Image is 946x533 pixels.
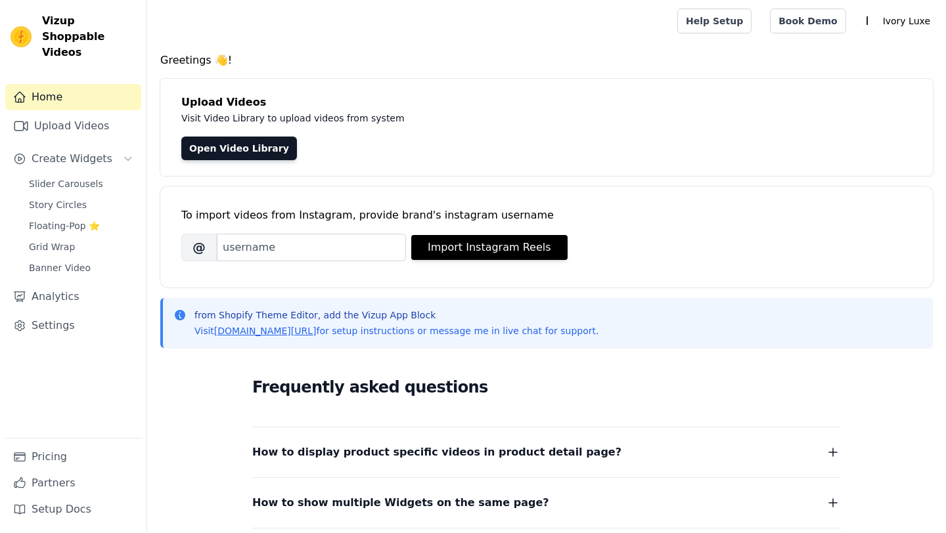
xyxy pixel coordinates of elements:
input: username [217,234,406,261]
a: Banner Video [21,259,141,277]
span: Floating-Pop ⭐ [29,219,100,232]
button: I Ivory Luxe [857,9,935,33]
button: Create Widgets [5,146,141,172]
span: Grid Wrap [29,240,75,253]
span: Banner Video [29,261,91,274]
span: How to show multiple Widgets on the same page? [252,494,549,512]
p: Visit Video Library to upload videos from system [181,110,770,126]
a: Settings [5,312,141,339]
span: Slider Carousels [29,177,103,190]
button: Import Instagram Reels [411,235,568,260]
a: Slider Carousels [21,175,141,193]
a: Story Circles [21,196,141,214]
a: Floating-Pop ⭐ [21,217,141,235]
h4: Upload Videos [181,95,912,110]
h4: Greetings 👋! [160,53,933,68]
a: Home [5,84,141,110]
text: I [865,14,868,28]
p: Visit for setup instructions or message me in live chat for support. [194,324,598,337]
a: Upload Videos [5,113,141,139]
div: To import videos from Instagram, provide brand's instagram username [181,207,912,223]
a: Help Setup [677,9,752,33]
img: Vizup [11,26,32,47]
a: Grid Wrap [21,238,141,256]
a: Partners [5,470,141,496]
a: Book Demo [770,9,845,33]
span: Vizup Shoppable Videos [42,13,136,60]
span: @ [181,234,217,261]
span: Create Widgets [32,151,112,167]
span: How to display product specific videos in product detail page? [252,443,621,461]
h2: Frequently asked questions [252,374,841,400]
span: Story Circles [29,198,87,211]
button: How to display product specific videos in product detail page? [252,443,841,461]
a: Setup Docs [5,496,141,522]
p: Ivory Luxe [878,9,935,33]
a: Open Video Library [181,137,297,160]
a: Analytics [5,284,141,310]
button: How to show multiple Widgets on the same page? [252,494,841,512]
p: from Shopify Theme Editor, add the Vizup App Block [194,309,598,322]
a: Pricing [5,444,141,470]
a: [DOMAIN_NAME][URL] [214,326,317,336]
